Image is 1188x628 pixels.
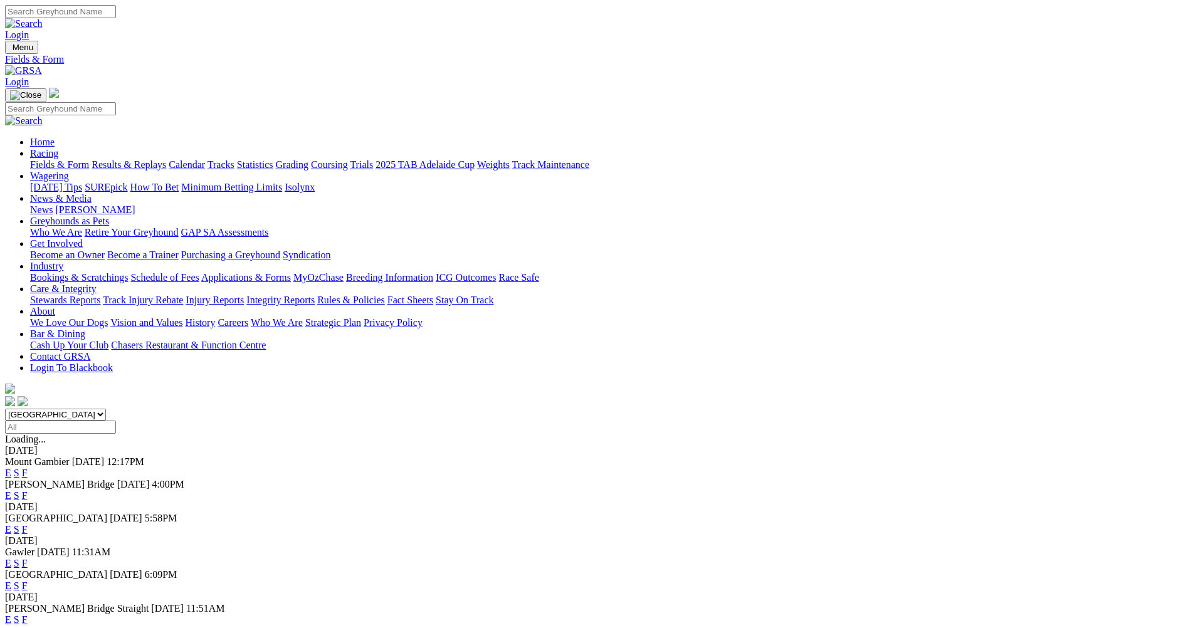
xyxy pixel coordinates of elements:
div: Care & Integrity [30,295,1183,306]
a: Chasers Restaurant & Function Centre [111,340,266,350]
a: Greyhounds as Pets [30,216,109,226]
a: We Love Our Dogs [30,317,108,328]
a: Who We Are [30,227,82,238]
a: [PERSON_NAME] [55,204,135,215]
a: Trials [350,159,373,170]
a: Rules & Policies [317,295,385,305]
a: Login [5,76,29,87]
a: Purchasing a Greyhound [181,249,280,260]
a: Login [5,29,29,40]
span: Menu [13,43,33,52]
button: Toggle navigation [5,88,46,102]
div: About [30,317,1183,328]
img: twitter.svg [18,396,28,406]
span: 5:58PM [145,513,177,523]
div: Get Involved [30,249,1183,261]
img: GRSA [5,65,42,76]
a: Track Injury Rebate [103,295,183,305]
a: E [5,558,11,568]
a: Industry [30,261,63,271]
a: SUREpick [85,182,127,192]
a: Stewards Reports [30,295,100,305]
div: Greyhounds as Pets [30,227,1183,238]
a: Care & Integrity [30,283,97,294]
span: 12:17PM [107,456,144,467]
a: E [5,614,11,625]
span: 4:00PM [152,479,184,489]
a: Retire Your Greyhound [85,227,179,238]
span: 6:09PM [145,569,177,580]
a: MyOzChase [293,272,344,283]
a: Applications & Forms [201,272,291,283]
input: Search [5,102,116,115]
div: Bar & Dining [30,340,1183,351]
a: F [22,524,28,535]
a: Careers [218,317,248,328]
a: S [14,614,19,625]
a: Integrity Reports [246,295,315,305]
a: Fields & Form [5,54,1183,65]
a: S [14,524,19,535]
input: Select date [5,421,116,434]
a: F [22,614,28,625]
a: 2025 TAB Adelaide Cup [376,159,475,170]
span: 11:31AM [72,547,111,557]
div: Racing [30,159,1183,170]
a: Bar & Dining [30,328,85,339]
a: Track Maintenance [512,159,589,170]
a: Become a Trainer [107,249,179,260]
a: Cash Up Your Club [30,340,108,350]
a: F [22,580,28,591]
input: Search [5,5,116,18]
a: Stay On Track [436,295,493,305]
a: [DATE] Tips [30,182,82,192]
a: Tracks [208,159,234,170]
a: Coursing [311,159,348,170]
a: Statistics [237,159,273,170]
a: E [5,524,11,535]
a: Breeding Information [346,272,433,283]
span: Gawler [5,547,34,557]
a: Wagering [30,170,69,181]
a: Become an Owner [30,249,105,260]
a: About [30,306,55,317]
a: Schedule of Fees [130,272,199,283]
a: Who We Are [251,317,303,328]
a: GAP SA Assessments [181,227,269,238]
img: Close [10,90,41,100]
a: Bookings & Scratchings [30,272,128,283]
a: Login To Blackbook [30,362,113,373]
a: History [185,317,215,328]
a: Fact Sheets [387,295,433,305]
img: Search [5,18,43,29]
a: ICG Outcomes [436,272,496,283]
a: Results & Replays [92,159,166,170]
a: News & Media [30,193,92,204]
a: E [5,468,11,478]
a: Strategic Plan [305,317,361,328]
div: Industry [30,272,1183,283]
a: Vision and Values [110,317,182,328]
span: Loading... [5,434,46,444]
a: S [14,558,19,568]
a: Home [30,137,55,147]
a: Minimum Betting Limits [181,182,282,192]
span: [GEOGRAPHIC_DATA] [5,513,107,523]
span: [DATE] [72,456,105,467]
div: [DATE] [5,501,1183,513]
a: F [22,558,28,568]
img: facebook.svg [5,396,15,406]
a: E [5,580,11,591]
span: [DATE] [151,603,184,614]
span: [DATE] [110,569,142,580]
a: News [30,204,53,215]
img: logo-grsa-white.png [5,384,15,394]
span: 11:51AM [186,603,225,614]
div: [DATE] [5,445,1183,456]
a: F [22,490,28,501]
span: [DATE] [117,479,150,489]
a: S [14,468,19,478]
a: Fields & Form [30,159,89,170]
span: Mount Gambier [5,456,70,467]
div: [DATE] [5,535,1183,547]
